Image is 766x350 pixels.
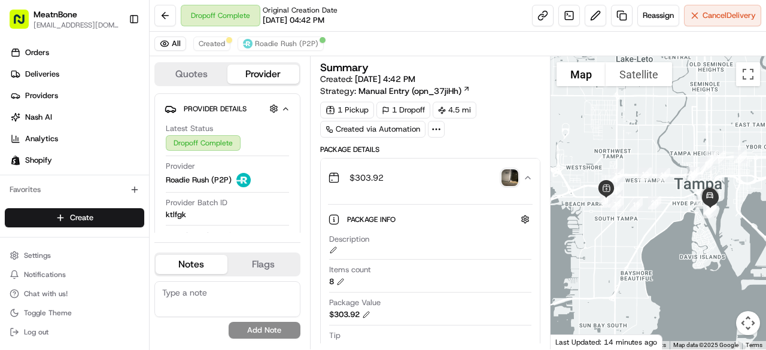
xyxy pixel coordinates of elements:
[25,69,59,80] span: Deliveries
[5,208,144,227] button: Create
[37,185,127,195] span: Wisdom [PERSON_NAME]
[501,169,518,186] img: photo_proof_of_delivery image
[5,180,144,199] div: Favorites
[24,270,66,279] span: Notifications
[329,309,370,320] div: $303.92
[5,108,149,127] a: Nash AI
[329,234,369,245] span: Description
[166,161,195,172] span: Provider
[203,118,218,132] button: Start new chat
[24,308,72,318] span: Toggle Theme
[5,285,144,302] button: Chat with us!
[12,206,31,230] img: Wisdom Oko
[136,218,161,227] span: [DATE]
[186,153,218,168] button: See all
[321,159,540,197] button: $303.92photo_proof_of_delivery image
[606,62,672,86] button: Show satellite imagery
[130,218,134,227] span: •
[5,266,144,283] button: Notifications
[329,330,341,341] span: Tip
[320,62,369,73] h3: Summary
[551,334,662,349] div: Last Updated: 14 minutes ago
[634,163,656,185] div: 12
[156,255,227,274] button: Notes
[166,175,232,185] span: Roadie Rush (P2P)
[358,85,461,97] span: Manual Entry (opn_37jiHh)
[25,90,58,101] span: Providers
[729,145,752,168] div: 6
[376,102,430,118] div: 1 Dropoff
[34,8,77,20] button: MeatnBone
[5,305,144,321] button: Toggle Theme
[5,129,149,148] a: Analytics
[24,251,51,260] span: Settings
[736,311,760,335] button: Map camera controls
[12,12,36,36] img: Nash
[263,5,338,15] span: Original Creation Date
[184,104,247,114] span: Provider Details
[12,156,80,165] div: Past conversations
[31,77,197,90] input: Clear
[54,114,196,126] div: Start new chat
[24,289,68,299] span: Chat with us!
[25,47,49,58] span: Orders
[5,43,149,62] a: Orders
[652,163,675,186] div: 11
[199,39,225,48] span: Created
[166,197,227,208] span: Provider Batch ID
[320,121,425,138] div: Created via Automation
[673,342,738,348] span: Map data ©2025 Google
[554,334,593,349] a: Open this area in Google Maps (opens a new window)
[349,172,384,184] span: $303.92
[347,215,398,224] span: Package Info
[25,112,52,123] span: Nash AI
[12,174,31,197] img: Wisdom Oko
[5,65,149,84] a: Deliveries
[5,247,144,264] button: Settings
[227,65,299,84] button: Provider
[227,255,299,274] button: Flags
[70,212,93,223] span: Create
[25,133,58,144] span: Analytics
[238,36,324,51] button: Roadie Rush (P2P)
[25,155,52,166] span: Shopify
[320,85,470,97] div: Strategy:
[700,146,723,169] div: 8
[320,102,374,118] div: 1 Pickup
[193,36,230,51] button: Created
[166,230,236,241] span: Provider Delivery ID
[329,276,345,287] div: 8
[606,193,628,215] div: 18
[637,5,679,26] button: Reassign
[684,5,761,26] button: CancelDelivery
[358,85,470,97] a: Manual Entry (opn_37jiHh)
[320,73,415,85] span: Created:
[320,145,540,154] div: Package Details
[736,62,760,86] button: Toggle fullscreen view
[643,191,666,214] div: 20
[24,186,34,196] img: 1736555255976-a54dd68f-1ca7-489b-9aae-adbdc363a1c4
[236,173,251,187] img: roadie-logo-v2.jpg
[255,39,318,48] span: Roadie Rush (P2P)
[11,156,20,165] img: Shopify logo
[165,99,290,118] button: Provider Details
[329,264,371,275] span: Items count
[554,334,593,349] img: Google
[84,261,145,270] a: Powered byPylon
[605,178,628,200] div: 14
[166,123,213,134] span: Latest Status
[557,62,606,86] button: Show street map
[707,146,730,169] div: 7
[682,162,704,185] div: 10
[5,151,149,170] a: Shopify
[12,48,218,67] p: Welcome 👋
[329,297,381,308] span: Package Value
[643,10,674,21] span: Reassign
[154,36,186,51] button: All
[24,327,48,337] span: Log out
[695,153,718,175] div: 9
[166,209,186,220] span: ktlfgk
[625,193,648,216] div: 19
[606,164,629,187] div: 13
